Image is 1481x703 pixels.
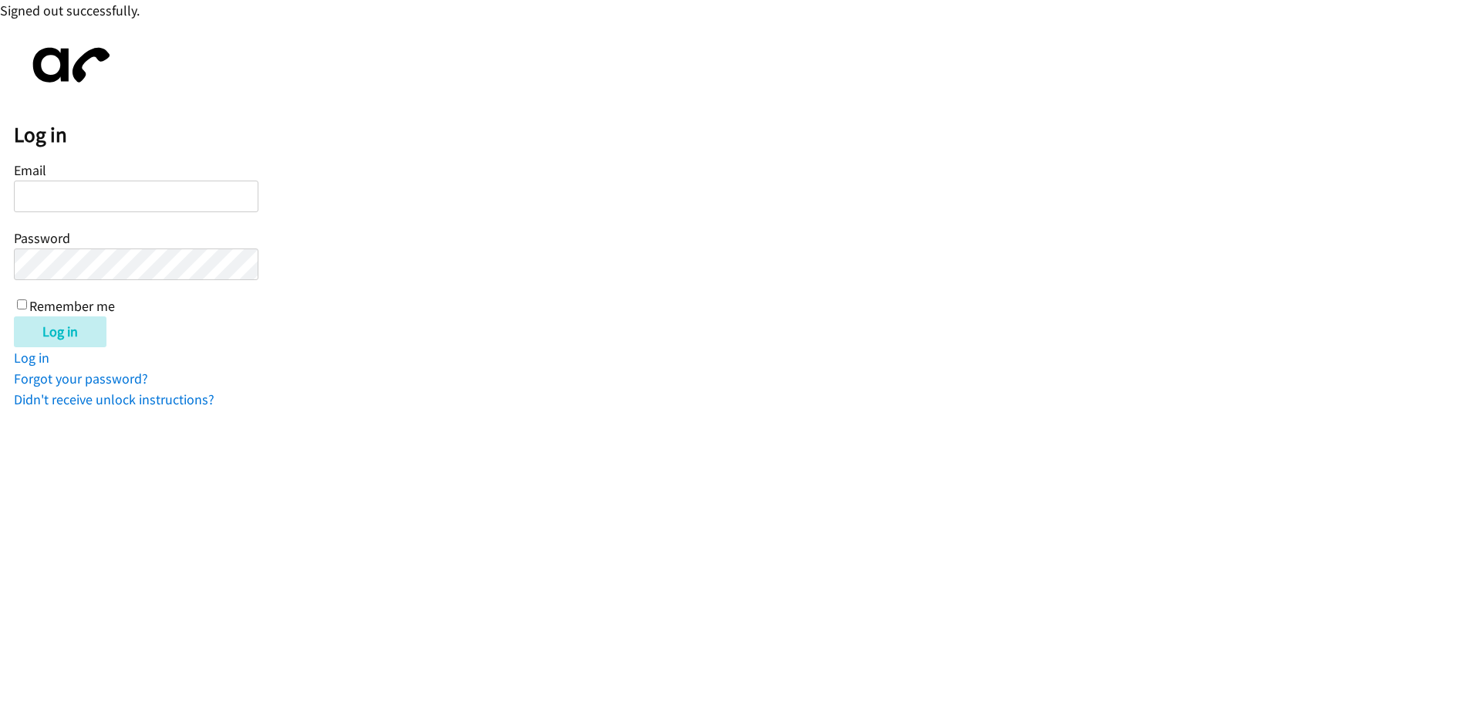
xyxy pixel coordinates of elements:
h2: Log in [14,122,1481,148]
label: Password [14,229,70,247]
label: Remember me [29,297,115,315]
a: Log in [14,349,49,367]
a: Forgot your password? [14,370,148,387]
input: Log in [14,316,106,347]
a: Didn't receive unlock instructions? [14,390,214,408]
img: aphone-8a226864a2ddd6a5e75d1ebefc011f4aa8f32683c2d82f3fb0802fe031f96514.svg [14,35,122,96]
label: Email [14,161,46,179]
